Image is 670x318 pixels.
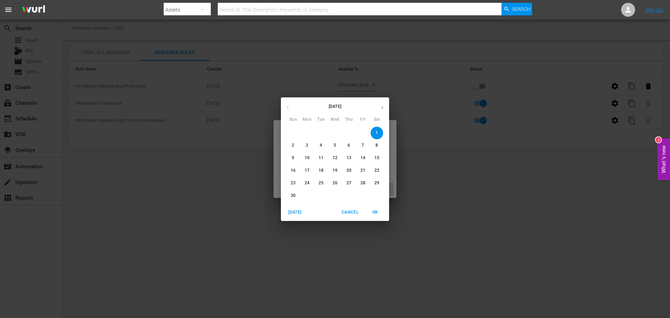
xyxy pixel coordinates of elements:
p: 28 [360,180,365,186]
p: 20 [347,168,351,173]
p: 16 [291,168,296,173]
p: 18 [319,168,323,173]
button: 2 [287,139,299,152]
button: 8 [371,139,383,152]
button: 6 [343,139,355,152]
span: Mon [301,116,313,123]
button: 4 [315,139,327,152]
p: 1 [375,130,378,136]
p: 24 [305,180,310,186]
p: 29 [374,180,379,186]
span: Search [512,3,530,15]
p: [DATE] [295,103,375,110]
p: 6 [348,142,350,148]
button: 14 [357,152,369,164]
p: 17 [305,168,310,173]
button: 12 [329,152,341,164]
div: 2 [656,137,661,142]
p: 30 [291,193,296,199]
p: 4 [320,142,322,148]
p: 12 [333,155,337,161]
p: 25 [319,180,323,186]
button: 1 [371,127,383,139]
p: 21 [360,168,365,173]
p: 7 [362,142,364,148]
button: 13 [343,152,355,164]
span: menu [4,6,13,14]
p: 10 [305,155,310,161]
p: 8 [375,142,378,148]
span: [DATE] [286,209,303,216]
img: ans4CAIJ8jUAAAAAAAAAAAAAAAAAAAAAAAAgQb4GAAAAAAAAAAAAAAAAAAAAAAAAJMjXAAAAAAAAAAAAAAAAAAAAAAAAgAT5G... [17,2,50,18]
p: 11 [319,155,323,161]
button: 28 [357,177,369,190]
button: 10 [301,152,313,164]
button: 7 [357,139,369,152]
p: 26 [333,180,337,186]
p: 9 [292,155,294,161]
button: 16 [287,164,299,177]
p: 23 [291,180,296,186]
p: 15 [374,155,379,161]
button: [DATE] [284,207,306,218]
span: Thu [343,116,355,123]
p: 19 [333,168,337,173]
button: 25 [315,177,327,190]
span: Sun [287,116,299,123]
p: 5 [334,142,336,148]
button: 20 [343,164,355,177]
button: 29 [371,177,383,190]
span: OK [367,209,384,216]
button: OK [364,207,386,218]
button: 18 [315,164,327,177]
button: Open Feedback Widget [657,138,670,180]
button: Cancel [339,207,361,218]
p: 2 [292,142,294,148]
button: 24 [301,177,313,190]
button: 9 [287,152,299,164]
p: 13 [347,155,351,161]
button: 15 [371,152,383,164]
button: 5 [329,139,341,152]
button: 3 [301,139,313,152]
button: 26 [329,177,341,190]
a: Sign Out [645,7,663,13]
span: Cancel [342,209,358,216]
button: 21 [357,164,369,177]
button: 11 [315,152,327,164]
span: Sat [371,116,383,123]
button: 23 [287,177,299,190]
button: 30 [287,190,299,202]
button: 27 [343,177,355,190]
button: 17 [301,164,313,177]
p: 22 [374,168,379,173]
button: 22 [371,164,383,177]
p: 3 [306,142,308,148]
span: Tue [315,116,327,123]
button: 19 [329,164,341,177]
p: 14 [360,155,365,161]
p: 27 [347,180,351,186]
span: Wed [329,116,341,123]
span: Fri [357,116,369,123]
